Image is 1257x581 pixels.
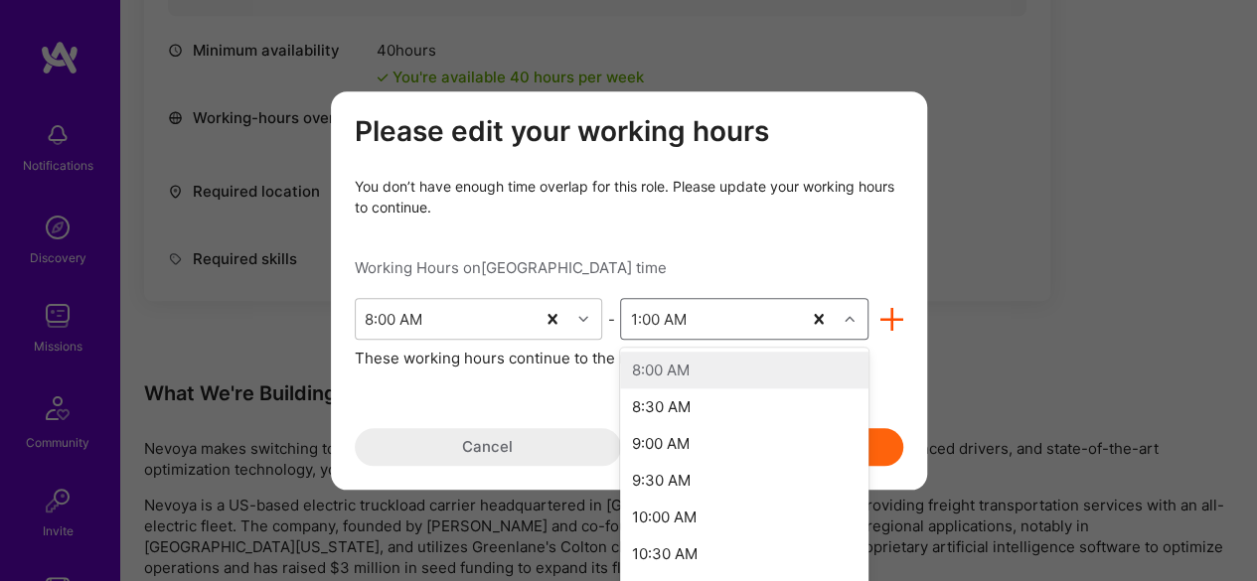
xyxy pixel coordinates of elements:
div: 10:30 AM [620,535,868,572]
h3: Please edit your working hours [355,115,903,149]
div: 8:00 AM [365,309,422,330]
div: 8:30 AM [620,388,868,425]
div: 1:00 AM [631,309,687,330]
div: modal [331,91,927,491]
div: - [602,309,620,330]
div: 10:00 AM [620,499,868,535]
button: Cancel [355,428,621,466]
div: 9:30 AM [620,462,868,499]
div: 9:00 AM [620,425,868,462]
div: 8:00 AM [620,352,868,388]
div: You don’t have enough time overlap for this role. Please update your working hours to continue. [355,176,903,218]
div: Working Hours on [GEOGRAPHIC_DATA] time [355,257,903,278]
i: icon Chevron [845,314,855,324]
div: These working hours continue to the next day. [355,348,903,368]
i: icon Chevron [578,314,588,324]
